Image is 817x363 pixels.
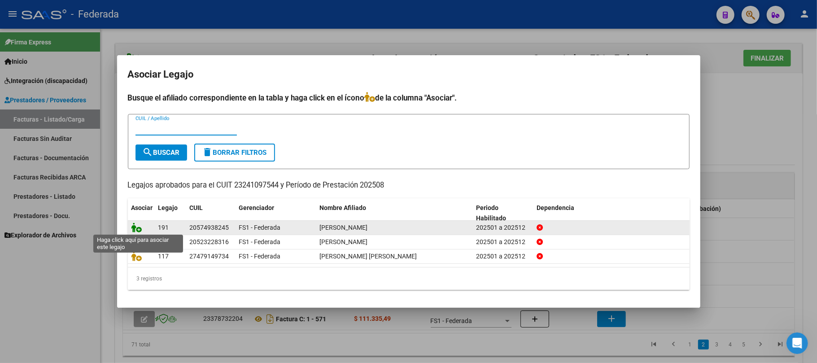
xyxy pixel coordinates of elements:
div: Ah ok gracias! [113,88,172,108]
mat-icon: search [143,147,153,157]
div: Soporte dice… [7,236,172,272]
span: Asociar [131,204,153,211]
div: Por ejemplo del primer afiliado que nos envio podemos ver que el mismo aun no esta empadronado en... [14,120,140,164]
div: 202501 a 202512 [476,223,529,233]
div: 3 registros [128,267,690,290]
span: 117 [158,253,169,260]
div: ¡Que tenga un lindo dia!Soporte • Hace 7h [7,236,98,256]
span: Legajo [158,204,178,211]
div: Soporte dice… [7,35,172,87]
button: Selector de emoji [14,294,21,301]
span: Nombre Afiliado [320,204,367,211]
button: Enviar un mensaje… [154,290,168,305]
div: 202501 a 202512 [476,251,529,262]
p: Legajos aprobados para el CUIT 23241097544 y Período de Prestación 202508 [128,180,690,191]
textarea: Escribe un mensaje... [8,275,172,290]
div: Si no le aparece en naranja es porque no tiene el permiso de obsrvar el analisis del afiliado y d... [7,35,147,80]
span: Periodo Habilitado [476,204,506,222]
span: Borrar Filtros [202,149,267,157]
div: Soporte dice… [7,114,172,170]
span: Dependencia [537,204,574,211]
div: Cerrar [157,4,174,20]
button: Start recording [57,294,64,301]
div: 202501 a 202512 [476,237,529,247]
button: Inicio [140,4,157,21]
span: LIZARRO BENJAMIN [320,224,368,231]
datatable-header-cell: Periodo Habilitado [472,198,533,228]
button: Selector de gif [28,294,35,301]
datatable-header-cell: Gerenciador [236,198,316,228]
datatable-header-cell: Asociar [128,198,155,228]
h1: Fin [44,9,54,15]
div: Por ejemplo del primer afiliado que nos envio podemos ver que el mismo aun no esta empadronado en... [7,114,147,169]
span: FS1 - Federada [239,253,281,260]
span: 191 [158,224,169,231]
span: TORRES ALEXIS EDUARDO [320,238,368,245]
span: FS1 - Federada [239,224,281,231]
h2: Asociar Legajo [128,66,690,83]
div: ¡Que tenga un lindo dia! [14,242,91,251]
div: Federico dice… [7,88,172,115]
datatable-header-cell: CUIL [186,198,236,228]
div: gracias por el feedback [84,272,172,292]
button: Adjuntar un archivo [43,294,50,301]
span: 136 [158,238,169,245]
datatable-header-cell: Nombre Afiliado [316,198,473,228]
datatable-header-cell: Legajo [155,198,186,228]
span: FS1 - Federada [239,238,281,245]
h4: Busque el afiliado correspondiente en la tabla y haga click en el ícono de la columna "Asociar". [128,92,690,104]
datatable-header-cell: Dependencia [533,198,690,228]
div: Ah ok gracias! [120,93,165,102]
span: Buscar [143,149,180,157]
span: Gerenciador [239,204,275,211]
div: 20523228316 [190,237,229,247]
div: Soporte dice… [7,170,172,236]
mat-icon: delete [202,147,213,157]
div: Si no le aparece en naranja es porque no tiene el permiso de obsrvar el analisis del afiliado y d... [14,40,140,75]
img: Profile image for Fin [26,5,40,19]
span: CUIL [190,204,203,211]
button: Buscar [135,144,187,161]
span: SAEZ LOPEZ ANTONELLA AYLIN [320,253,417,260]
iframe: Intercom live chat [786,332,808,354]
div: Soporte • Hace 7h [14,258,65,263]
div: 20574938245 [190,223,229,233]
button: Borrar Filtros [194,144,275,162]
div: Federico dice… [7,272,172,302]
button: go back [6,4,23,21]
div: 27479149734 [190,251,229,262]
